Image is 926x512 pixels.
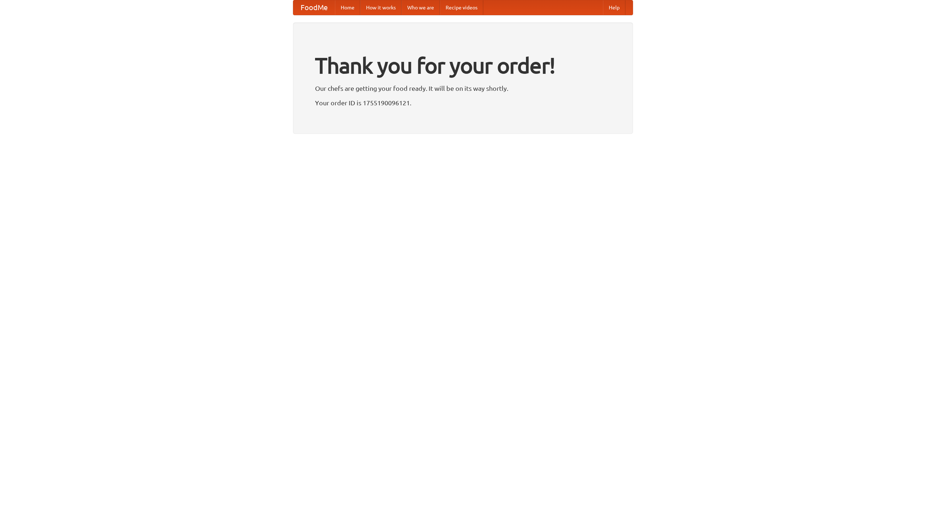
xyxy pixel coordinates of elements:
a: Help [603,0,625,15]
a: How it works [360,0,402,15]
h1: Thank you for your order! [315,48,611,83]
p: Your order ID is 1755190096121. [315,97,611,108]
p: Our chefs are getting your food ready. It will be on its way shortly. [315,83,611,94]
a: FoodMe [293,0,335,15]
a: Home [335,0,360,15]
a: Who we are [402,0,440,15]
a: Recipe videos [440,0,483,15]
